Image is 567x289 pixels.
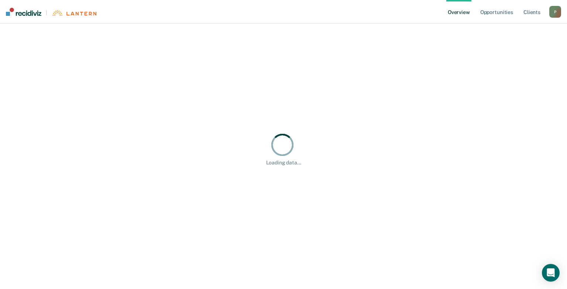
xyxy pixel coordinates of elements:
[6,8,41,16] img: Recidiviz
[549,6,561,18] button: P
[6,8,96,16] a: |
[266,160,301,166] div: Loading data...
[52,10,96,16] img: Lantern
[542,264,560,282] div: Open Intercom Messenger
[41,10,52,16] span: |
